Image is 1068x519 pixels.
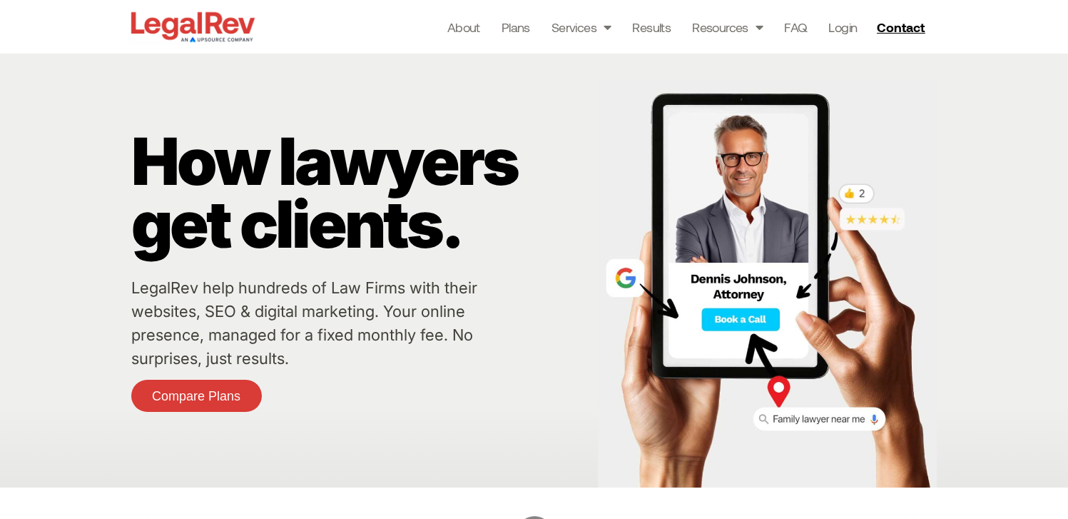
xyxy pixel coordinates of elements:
[877,21,925,34] span: Contact
[692,17,763,37] a: Resources
[632,17,671,37] a: Results
[131,380,262,412] a: Compare Plans
[152,390,240,403] span: Compare Plans
[502,17,530,37] a: Plans
[447,17,480,37] a: About
[447,17,858,37] nav: Menu
[131,278,477,368] a: LegalRev help hundreds of Law Firms with their websites, SEO & digital marketing. Your online pre...
[131,130,591,256] p: How lawyers get clients.
[784,17,807,37] a: FAQ
[828,17,857,37] a: Login
[871,16,934,39] a: Contact
[551,17,611,37] a: Services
